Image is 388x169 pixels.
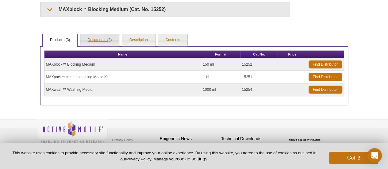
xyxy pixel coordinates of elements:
button: cookie settings [177,156,207,161]
a: Find Distributor [309,60,342,68]
a: Find Distributor [309,73,342,81]
a: Documents (3) [80,34,119,46]
a: Privacy Policy [111,135,135,144]
table: Click to Verify - This site chose Symantec SSL for secure e-commerce and confidential communicati... [282,130,328,144]
a: Contents [158,34,187,46]
td: 1000 ml [201,83,240,96]
th: Price [278,51,307,58]
h4: Epigenetic News [160,136,218,141]
th: Cat No. [240,51,278,58]
td: MAXblock™ Blocking Medium [44,58,202,71]
a: Description [122,34,155,46]
td: MAXwash™ Washing Medium [44,83,202,96]
th: Name [44,51,202,58]
div: Open Intercom Messenger [367,148,382,163]
td: 15252 [240,58,278,71]
td: 15251 [240,71,278,83]
td: 1 kit [201,71,240,83]
td: 15254 [240,83,278,96]
a: ABOUT SSL CERTIFICATES [289,139,321,141]
p: This website uses cookies to provide necessary site functionality and improve your online experie... [10,150,319,162]
td: 150 ml [201,58,240,71]
a: Find Distributor [309,86,342,94]
td: MAXpack™ Immunostaining Media Kit [44,71,202,83]
img: Active Motif, [37,119,108,144]
a: Products (3) [43,34,77,46]
summary: MAXblock™ Blocking Medium (Cat. No. 15252) [41,2,290,16]
button: Got it! [329,152,378,164]
h4: Technical Downloads [221,136,279,141]
a: Privacy Policy [126,157,151,161]
th: Format [201,51,240,58]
